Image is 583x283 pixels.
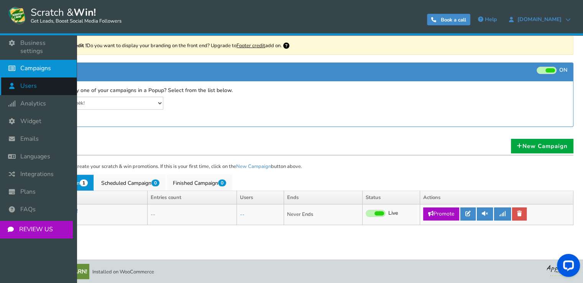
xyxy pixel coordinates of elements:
[441,16,466,23] span: Book a call
[147,191,237,204] th: Entries count
[511,139,573,153] a: New Campaign
[34,163,573,171] p: Use this section to create your scratch & win promotions. If this is your first time, click on th...
[559,67,567,74] span: ON
[514,16,565,23] span: [DOMAIN_NAME]
[76,44,82,51] img: tab_keywords_by_traffic_grey.svg
[74,6,96,19] strong: Win!
[388,210,398,217] span: Live
[20,153,50,161] span: Languages
[218,179,226,186] span: 0
[240,211,245,218] a: --
[547,264,577,276] img: bg_logo_foot.webp
[551,251,583,283] iframe: LiveChat chat widget
[85,45,129,50] div: Keywords by Traffic
[167,174,232,191] a: Finished Campaign
[8,6,122,25] a: Scratch &Win! Get Leads, Boost Social Media Followers
[237,191,284,204] th: Users
[474,13,501,26] a: Help
[363,191,420,204] th: Status
[20,135,39,143] span: Emails
[34,36,573,55] div: Do you want to display your branding on the front end? Upgrade to add on.
[34,191,148,204] th: Name
[80,179,88,186] span: 1
[20,206,36,214] span: FAQs
[20,188,36,196] span: Plans
[151,179,159,186] span: 0
[40,87,233,94] label: Want to display one of your campaigns in a Popup? Select from the list below.
[37,215,144,222] p: |
[20,100,46,108] span: Analytics
[21,12,38,18] div: v 4.0.25
[27,6,122,25] span: Scratch &
[19,225,53,234] span: REVIEW US
[420,191,573,204] th: Actions
[20,117,41,125] span: Widget
[427,14,470,25] a: Book a call
[92,268,154,275] span: Installed on WooCommerce
[21,44,27,51] img: tab_domain_overview_orange.svg
[31,18,122,25] small: Get Leads, Boost Social Media Followers
[29,45,69,50] div: Domain Overview
[8,6,27,25] img: Scratch and Win
[12,20,18,26] img: website_grey.svg
[20,20,84,26] div: Domain: [DOMAIN_NAME]
[12,12,18,18] img: logo_orange.svg
[485,16,497,23] span: Help
[95,174,166,191] a: Scheduled Campaign
[34,140,573,155] h1: Campaigns
[284,204,363,225] td: Never Ends
[20,64,51,72] span: Campaigns
[20,170,54,178] span: Integrations
[151,211,155,218] a: --
[20,82,37,90] span: Users
[423,207,459,220] a: Promote
[236,42,265,49] a: Footer credit
[284,191,363,204] th: Ends
[236,163,271,170] a: New Campaign
[20,39,69,55] span: Business settings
